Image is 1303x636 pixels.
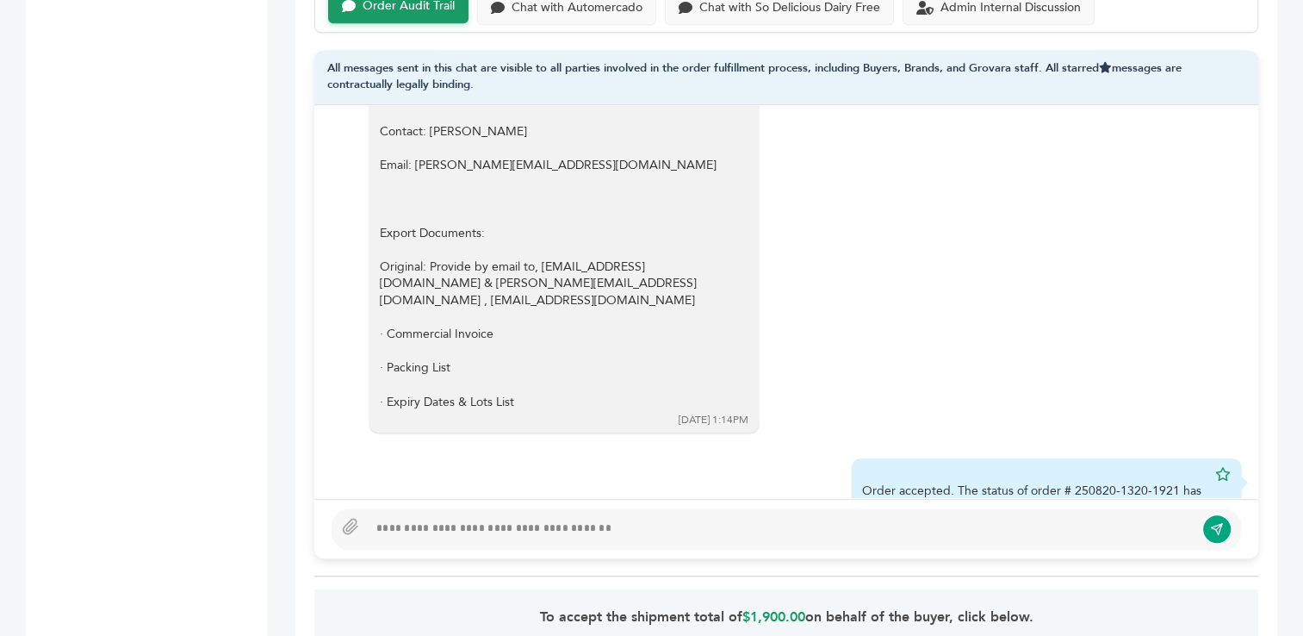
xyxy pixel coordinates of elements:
div: Admin Internal Discussion [940,1,1081,16]
div: [DATE] 1:14PM [679,413,748,427]
p: To accept the shipment total of on behalf of the buyer, click below. [352,607,1220,627]
div: All messages sent in this chat are visible to all parties involved in the order fulfillment proce... [314,50,1258,105]
div: Order accepted. The status of order # 250820-1320-1921 has been updated to Proforma Invoice Created. [862,483,1207,516]
div: Chat with Automercado [512,1,642,16]
div: Chat with So Delicious Dairy Free [699,1,880,16]
span: $1,900.00 [742,608,805,627]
